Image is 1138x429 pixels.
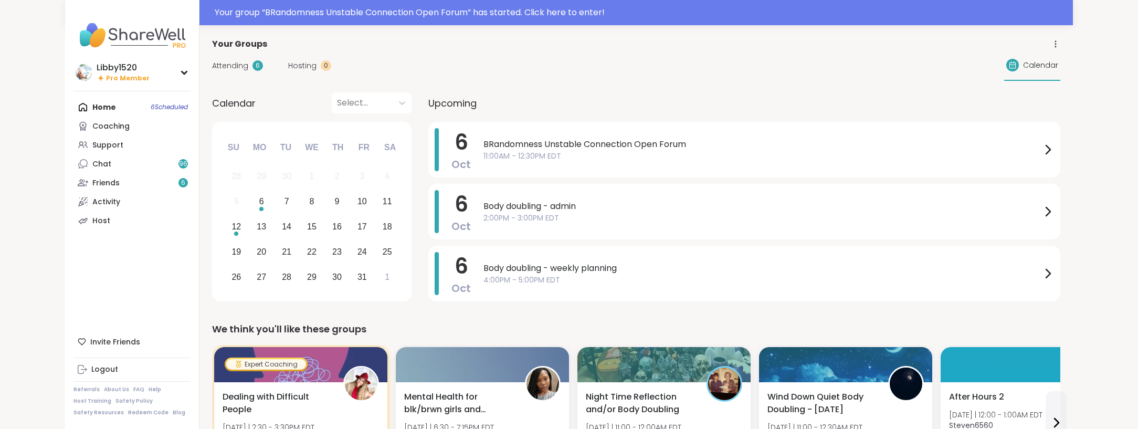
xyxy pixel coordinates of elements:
[282,219,291,234] div: 14
[376,165,398,188] div: Not available Saturday, October 4th, 2025
[301,191,323,213] div: Choose Wednesday, October 8th, 2025
[225,216,248,238] div: Choose Sunday, October 12th, 2025
[92,121,130,132] div: Coaching
[326,216,349,238] div: Choose Thursday, October 16th, 2025
[351,240,373,263] div: Choose Friday, October 24th, 2025
[334,169,339,183] div: 2
[212,60,248,71] span: Attending
[231,270,241,284] div: 26
[334,194,339,208] div: 9
[92,159,111,170] div: Chat
[106,74,150,83] span: Pro Member
[76,64,92,81] img: Libby1520
[301,240,323,263] div: Choose Wednesday, October 22nd, 2025
[451,219,471,234] span: Oct
[455,252,468,281] span: 6
[231,245,241,259] div: 19
[179,160,187,169] span: 96
[257,245,266,259] div: 20
[326,191,349,213] div: Choose Thursday, October 9th, 2025
[282,169,291,183] div: 30
[225,165,248,188] div: Not available Sunday, September 28th, 2025
[276,216,298,238] div: Choose Tuesday, October 14th, 2025
[767,391,877,416] span: Wind Down Quiet Body Doubling - [DATE]
[73,17,191,54] img: ShareWell Nav Logo
[483,275,1041,286] span: 4:00PM - 5:00PM EDT
[483,213,1041,224] span: 2:00PM - 3:00PM EDT
[307,245,317,259] div: 22
[92,140,123,151] div: Support
[483,262,1041,275] span: Body doubling - weekly planning
[73,386,100,393] a: Referrals
[104,386,129,393] a: About Us
[259,194,264,208] div: 6
[301,216,323,238] div: Choose Wednesday, October 15th, 2025
[284,194,289,208] div: 7
[257,169,266,183] div: 29
[332,270,342,284] div: 30
[455,190,468,219] span: 6
[173,409,185,416] a: Blog
[92,178,120,189] div: Friends
[326,165,349,188] div: Not available Thursday, October 2nd, 2025
[949,391,1004,403] span: After Hours 2
[282,245,291,259] div: 21
[351,266,373,288] div: Choose Friday, October 31st, 2025
[310,169,314,183] div: 1
[226,359,306,370] div: Expert Coaching
[357,270,367,284] div: 31
[73,173,191,192] a: Friends6
[357,245,367,259] div: 24
[483,138,1041,151] span: BRandomness Unstable Connection Open Forum
[1023,60,1058,71] span: Calendar
[91,364,118,375] div: Logout
[321,60,331,71] div: 0
[708,368,741,400] img: Steven6560
[404,391,513,416] span: Mental Health for blk/brwn girls and women
[352,136,375,159] div: Fr
[360,169,364,183] div: 3
[73,211,191,230] a: Host
[376,216,398,238] div: Choose Saturday, October 18th, 2025
[115,397,153,405] a: Safety Policy
[282,270,291,284] div: 28
[73,135,191,154] a: Support
[428,96,477,110] span: Upcoming
[225,240,248,263] div: Choose Sunday, October 19th, 2025
[128,409,168,416] a: Redeem Code
[483,200,1041,213] span: Body doubling - admin
[215,6,1067,19] div: Your group “ BRandomness Unstable Connection Open Forum ” has started. Click here to enter!
[212,96,256,110] span: Calendar
[351,165,373,188] div: Not available Friday, October 3rd, 2025
[332,219,342,234] div: 16
[586,391,695,416] span: Night Time Reflection and/or Body Doubling
[276,240,298,263] div: Choose Tuesday, October 21st, 2025
[73,117,191,135] a: Coaching
[133,386,144,393] a: FAQ
[73,154,191,173] a: Chat96
[326,240,349,263] div: Choose Thursday, October 23rd, 2025
[250,165,273,188] div: Not available Monday, September 29th, 2025
[223,391,332,416] span: Dealing with Difficult People
[248,136,271,159] div: Mo
[383,245,392,259] div: 25
[351,216,373,238] div: Choose Friday, October 17th, 2025
[252,60,263,71] div: 6
[345,368,377,400] img: CLove
[149,386,161,393] a: Help
[357,194,367,208] div: 10
[385,270,389,284] div: 1
[92,197,120,207] div: Activity
[310,194,314,208] div: 8
[73,409,124,416] a: Safety Resources
[949,410,1042,420] span: [DATE] | 12:00 - 1:00AM EDT
[451,281,471,296] span: Oct
[250,191,273,213] div: Choose Monday, October 6th, 2025
[73,360,191,379] a: Logout
[890,368,922,400] img: QueenOfTheNight
[301,165,323,188] div: Not available Wednesday, October 1st, 2025
[73,397,111,405] a: Host Training
[351,191,373,213] div: Choose Friday, October 10th, 2025
[451,157,471,172] span: Oct
[301,266,323,288] div: Choose Wednesday, October 29th, 2025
